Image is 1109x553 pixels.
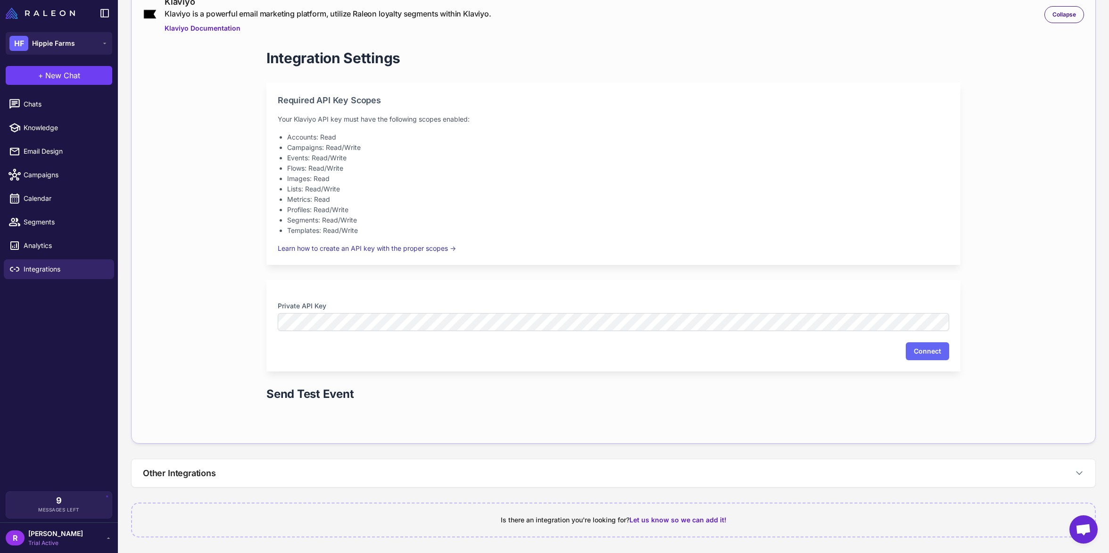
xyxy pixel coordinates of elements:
span: Analytics [24,240,107,251]
li: Accounts: Read [287,132,949,142]
a: Learn how to create an API key with the proper scopes → [278,244,456,252]
a: Integrations [4,259,114,279]
img: Raleon Logo [6,8,75,19]
div: Is there an integration you're looking for? [143,515,1084,525]
label: Private API Key [278,301,949,311]
span: [PERSON_NAME] [28,528,83,539]
span: Hippie Farms [32,38,75,49]
span: + [38,70,43,81]
a: Raleon Logo [6,8,79,19]
span: Chats [24,99,107,109]
button: HFHippie Farms [6,32,112,55]
h2: Required API Key Scopes [278,94,949,107]
span: Let us know so we can add it! [629,516,727,524]
span: 9 [56,496,62,505]
li: Images: Read [287,173,949,184]
span: Collapse [1052,10,1076,19]
li: Events: Read/Write [287,153,949,163]
a: Chats [4,94,114,114]
a: Segments [4,212,114,232]
span: Calendar [24,193,107,204]
p: Your Klaviyo API key must have the following scopes enabled: [278,114,949,124]
li: Metrics: Read [287,194,949,205]
li: Profiles: Read/Write [287,205,949,215]
h1: Send Test Event [266,387,354,402]
span: Segments [24,217,107,227]
h3: Other Integrations [143,467,216,479]
div: HF [9,36,28,51]
li: Segments: Read/Write [287,215,949,225]
span: Trial Active [28,539,83,547]
a: Calendar [4,189,114,208]
button: Other Integrations [132,459,1095,487]
button: +New Chat [6,66,112,85]
a: Klaviyo Documentation [165,23,491,33]
a: Email Design [4,141,114,161]
img: klaviyo.png [143,9,157,19]
span: Knowledge [24,123,107,133]
li: Campaigns: Read/Write [287,142,949,153]
li: Templates: Read/Write [287,225,949,236]
span: New Chat [45,70,80,81]
div: R [6,530,25,545]
button: Connect [906,342,949,360]
div: Open chat [1069,515,1098,544]
a: Analytics [4,236,114,256]
a: Knowledge [4,118,114,138]
div: Klaviyo is a powerful email marketing platform, utilize Raleon loyalty segments within Klaviyo. [165,8,491,19]
span: Integrations [24,264,107,274]
h1: Integration Settings [266,49,400,67]
li: Lists: Read/Write [287,184,949,194]
span: Campaigns [24,170,107,180]
li: Flows: Read/Write [287,163,949,173]
span: Messages Left [38,506,80,513]
span: Email Design [24,146,107,157]
a: Campaigns [4,165,114,185]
